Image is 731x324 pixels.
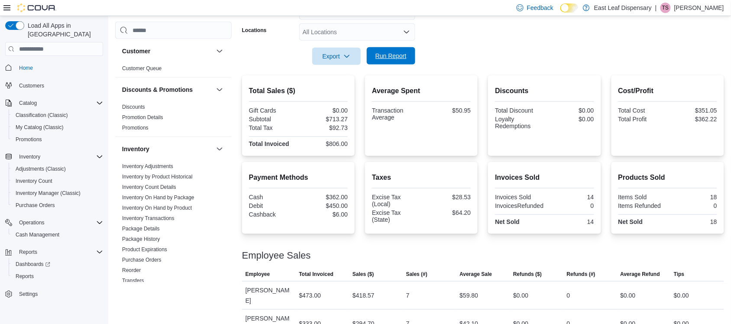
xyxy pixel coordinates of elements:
span: Classification (Classic) [12,110,103,120]
span: Purchase Orders [12,200,103,211]
span: Product Expirations [122,246,167,253]
span: Sales (#) [406,271,427,278]
h3: Inventory [122,145,149,153]
button: Reports [2,246,107,258]
div: Cashback [249,211,297,218]
img: Cova [17,3,56,12]
span: Refunds ($) [513,271,542,278]
div: Invoices Sold [495,194,543,201]
div: $59.80 [460,290,479,301]
div: $0.00 [300,107,348,114]
span: Inventory Count Details [122,184,176,191]
a: Settings [16,289,41,299]
button: Customers [2,79,107,92]
button: Inventory [16,152,44,162]
span: Reorder [122,267,141,274]
div: $806.00 [300,140,348,147]
button: Purchase Orders [9,199,107,211]
span: Transfers [122,277,144,284]
span: Home [19,65,33,71]
div: 0 [670,202,717,209]
div: $50.95 [423,107,471,114]
h2: Invoices Sold [495,172,594,183]
h2: Cost/Profit [618,86,717,96]
p: East Leaf Dispensary [594,3,652,13]
p: | [655,3,657,13]
div: Total Cost [618,107,666,114]
span: Average Sale [460,271,492,278]
div: 18 [670,194,717,201]
a: Home [16,63,36,73]
a: Inventory by Product Historical [122,174,193,180]
h2: Taxes [372,172,471,183]
div: $0.00 [547,116,594,123]
div: Excise Tax (State) [372,209,420,223]
div: Debit [249,202,297,209]
button: Inventory Manager (Classic) [9,187,107,199]
button: Inventory [2,151,107,163]
span: Inventory [16,152,103,162]
h3: Customer [122,47,150,55]
span: Total Invoiced [299,271,333,278]
span: Sales ($) [353,271,374,278]
span: My Catalog (Classic) [12,122,103,133]
span: Feedback [527,3,553,12]
div: $351.05 [670,107,717,114]
a: Package History [122,236,160,242]
a: Inventory Count [12,176,56,186]
button: Settings [2,288,107,300]
div: $362.22 [670,116,717,123]
h2: Products Sold [618,172,717,183]
span: Inventory Adjustments [122,163,173,170]
input: Dark Mode [560,3,579,13]
a: My Catalog (Classic) [12,122,67,133]
span: Inventory Manager (Classic) [16,190,81,197]
div: 14 [547,218,594,225]
div: $64.20 [423,209,471,216]
button: My Catalog (Classic) [9,121,107,133]
div: $450.00 [300,202,348,209]
span: Reports [12,271,103,282]
button: Reports [9,270,107,282]
div: $473.00 [299,290,321,301]
a: Dashboards [12,259,54,269]
div: Total Discount [495,107,543,114]
div: Excise Tax (Local) [372,194,420,207]
a: Dashboards [9,258,107,270]
span: Inventory [19,153,40,160]
div: Gift Cards [249,107,297,114]
div: Cash [249,194,297,201]
a: Promotion Details [122,114,163,120]
span: Cash Management [16,231,59,238]
div: Items Sold [618,194,666,201]
nav: Complex example [5,58,103,323]
a: Inventory Transactions [122,215,175,221]
div: $362.00 [300,194,348,201]
span: Inventory Manager (Classic) [12,188,103,198]
button: Classification (Classic) [9,109,107,121]
span: Adjustments (Classic) [16,165,66,172]
a: Transfers [122,278,144,284]
h3: Discounts & Promotions [122,85,193,94]
a: Inventory On Hand by Package [122,194,194,201]
div: $92.73 [300,124,348,131]
button: Operations [2,217,107,229]
a: Inventory Count Details [122,184,176,190]
span: Employee [246,271,270,278]
span: My Catalog (Classic) [16,124,64,131]
h3: Employee Sales [242,250,311,261]
span: Package History [122,236,160,243]
a: Inventory On Hand by Product [122,205,192,211]
div: $6.00 [300,211,348,218]
a: Customer Queue [122,65,162,71]
a: Inventory Adjustments [122,163,173,169]
span: Promotions [16,136,42,143]
button: Discounts & Promotions [122,85,213,94]
button: Catalog [16,98,40,108]
button: Inventory [122,145,213,153]
div: 7 [406,290,410,301]
div: 0 [547,202,594,209]
button: Promotions [9,133,107,146]
span: Inventory Count [12,176,103,186]
span: Load All Apps in [GEOGRAPHIC_DATA] [24,21,103,39]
